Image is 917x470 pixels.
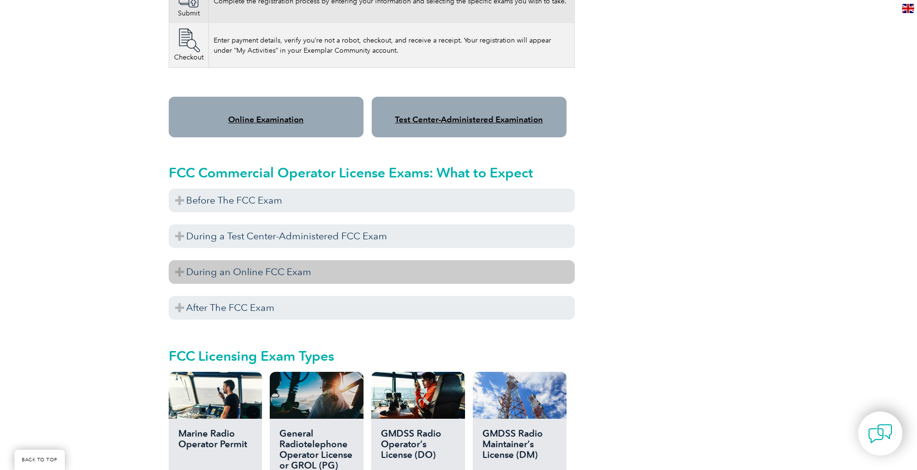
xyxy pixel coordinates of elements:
h3: During an Online FCC Exam [169,260,575,284]
td: Enter payment details, verify you’re not a robot, checkout, and receive a receipt. Your registrat... [208,23,574,68]
h3: During a Test Center-Administered FCC Exam [169,224,575,248]
h3: Before The FCC Exam [169,189,575,212]
a: Test Center-Administered Examination [395,115,543,124]
h2: FCC Licensing Exam Types [169,348,575,364]
h2: FCC Commercial Operator License Exams: What to Expect [169,165,575,180]
a: BACK TO TOP [15,450,65,470]
img: en [902,4,914,13]
td: Checkout [169,23,208,68]
img: contact-chat.png [868,422,892,446]
h3: After The FCC Exam [169,296,575,320]
a: Online Examination [228,115,304,124]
